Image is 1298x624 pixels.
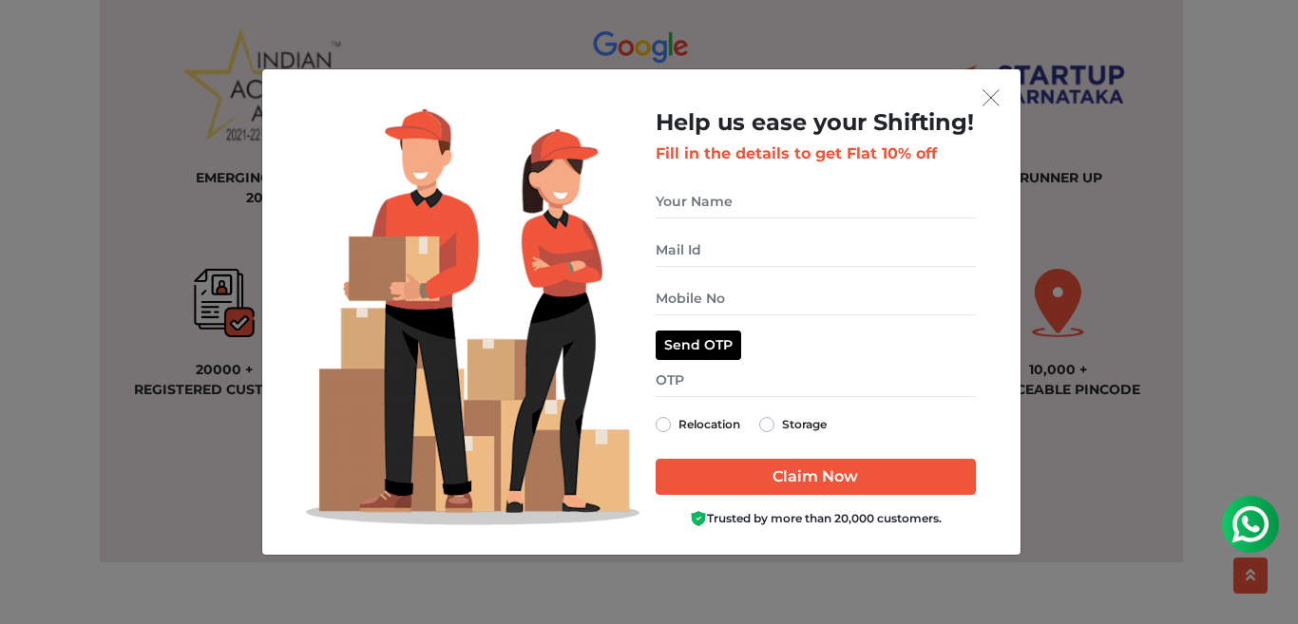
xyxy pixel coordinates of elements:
div: Trusted by more than 20,000 customers. [656,510,976,528]
img: Lead Welcome Image [306,109,640,525]
input: Mail Id [656,234,976,267]
label: Storage [782,413,827,436]
input: Mobile No [656,282,976,315]
input: Your Name [656,185,976,218]
input: OTP [656,364,976,397]
img: whatsapp-icon.svg [19,19,57,57]
img: exit [983,89,1000,106]
button: Send OTP [656,331,741,360]
h2: Help us ease your Shifting! [656,109,976,137]
label: Relocation [678,413,740,436]
input: Claim Now [656,459,976,495]
h3: Fill in the details to get Flat 10% off [656,144,976,162]
img: Boxigo Customer Shield [690,510,707,527]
